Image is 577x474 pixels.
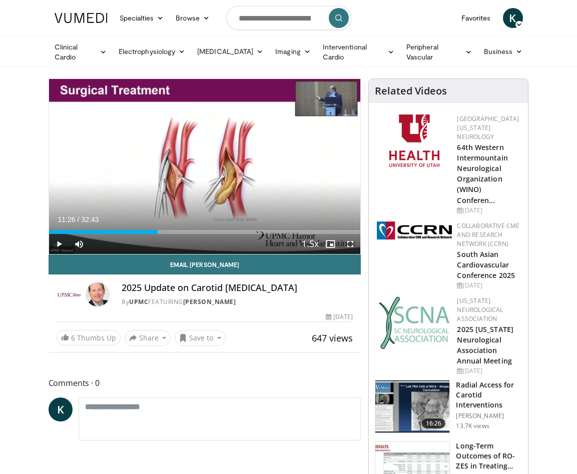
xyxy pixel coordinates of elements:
button: Play [49,234,69,254]
a: Collaborative CME and Research Network (CCRN) [457,221,519,248]
div: [DATE] [457,206,520,215]
div: [DATE] [457,366,520,375]
div: By FEATURING [122,297,353,306]
a: Favorites [455,8,497,28]
a: Email [PERSON_NAME] [49,254,361,274]
a: Imaging [269,41,317,61]
span: 32:43 [81,215,99,223]
div: Progress Bar [49,230,361,234]
a: Peripheral Vascular [400,42,478,62]
a: K [503,8,523,28]
img: Avatar [86,282,110,306]
p: 13.7K views [456,422,489,430]
a: [PERSON_NAME] [183,297,236,306]
a: [US_STATE] Neurological Association [457,296,503,323]
a: South Asian Cardiovascular Conference 2025 [457,249,515,280]
a: Business [478,41,529,61]
div: [DATE] [326,312,353,321]
span: / [78,215,80,223]
input: Search topics, interventions [226,6,351,30]
span: Comments 0 [49,376,361,389]
a: 16:26 Radial Access for Carotid Interventions [PERSON_NAME] 13.7K views [375,380,522,433]
a: K [49,397,73,421]
a: [MEDICAL_DATA] [191,41,269,61]
span: 6 [71,333,75,342]
span: 16:26 [422,418,446,428]
img: RcxVNUapo-mhKxBX4xMDoxOjA4MTsiGN_2.150x105_q85_crop-smart_upscale.jpg [375,380,449,432]
a: Specialties [114,8,170,28]
a: Browse [170,8,216,28]
button: Save to [175,330,226,346]
a: 6 Thumbs Up [57,330,121,345]
button: Fullscreen [340,234,360,254]
img: f6362829-b0a3-407d-a044-59546adfd345.png.150x105_q85_autocrop_double_scale_upscale_version-0.2.png [389,114,439,167]
button: Mute [69,234,89,254]
a: 2025 [US_STATE] Neurological Association Annual Meeting [457,324,513,365]
p: [PERSON_NAME] [456,412,522,420]
a: [GEOGRAPHIC_DATA][US_STATE] Neurology [457,114,519,141]
img: VuMedi Logo [55,13,108,23]
button: Playback Rate [300,234,320,254]
button: Enable picture-in-picture mode [320,234,340,254]
video-js: Video Player [49,79,361,254]
img: UPMC [57,282,82,306]
h3: Long-Term Outcomes of RO-ZES in Treating Severed Symptomatic ICAD: A… [456,441,522,471]
button: Share [125,330,171,346]
a: Interventional Cardio [317,42,400,62]
h4: 2025 Update on Carotid [MEDICAL_DATA] [122,282,353,293]
h4: Related Videos [375,85,447,97]
span: 11:26 [58,215,76,223]
img: a04ee3ba-8487-4636-b0fb-5e8d268f3737.png.150x105_q85_autocrop_double_scale_upscale_version-0.2.png [377,221,452,239]
h3: Radial Access for Carotid Interventions [456,380,522,410]
a: UPMC [129,297,148,306]
div: [DATE] [457,281,520,290]
a: Electrophysiology [113,41,191,61]
span: 647 views [312,332,353,344]
a: Clinical Cardio [49,42,113,62]
a: 64th Western Intermountain Neurological Organization (WINO) Conferen… [457,142,507,205]
img: b123db18-9392-45ae-ad1d-42c3758a27aa.jpg.150x105_q85_autocrop_double_scale_upscale_version-0.2.jpg [379,296,450,349]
